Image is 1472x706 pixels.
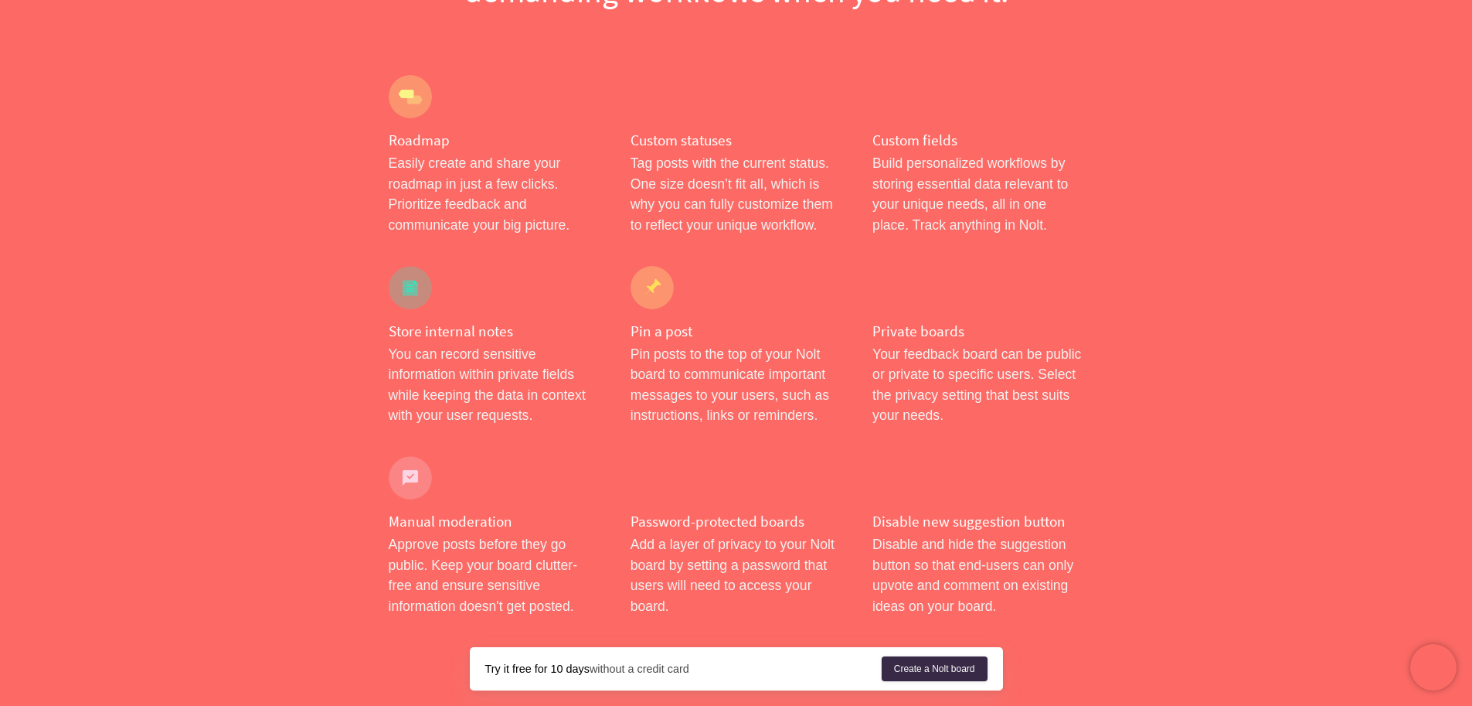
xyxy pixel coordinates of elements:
[872,153,1083,235] p: Build personalized workflows by storing essential data relevant to your unique needs, all in one ...
[882,657,988,681] a: Create a Nolt board
[872,322,1083,341] h4: Private boards
[389,344,600,426] p: You can record sensitive information within private fields while keeping the data in context with...
[389,131,600,150] h4: Roadmap
[485,663,590,675] strong: Try it free for 10 days
[872,512,1083,531] h4: Disable new suggestion button
[389,512,600,531] h4: Manual moderation
[389,153,600,235] p: Easily create and share your roadmap in just a few clicks. Prioritize feedback and communicate yo...
[1410,644,1457,691] iframe: Chatra live chat
[631,344,841,426] p: Pin posts to the top of your Nolt board to communicate important messages to your users, such as ...
[872,534,1083,616] p: Disable and hide the suggestion button so that end-users can only upvote and comment on existing ...
[872,344,1083,426] p: Your feedback board can be public or private to specific users. Select the privacy setting that b...
[389,322,600,341] h4: Store internal notes
[631,534,841,616] p: Add a layer of privacy to your Nolt board by setting a password that users will need to access yo...
[631,153,841,235] p: Tag posts with the current status. One size doesn’t fit all, which is why you can fully customize...
[631,322,841,341] h4: Pin a post
[389,534,600,616] p: Approve posts before they go public. Keep your board clutter-free and ensure sensitive informatio...
[631,131,841,150] h4: Custom statuses
[485,661,882,677] div: without a credit card
[872,131,1083,150] h4: Custom fields
[631,512,841,531] h4: Password-protected boards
